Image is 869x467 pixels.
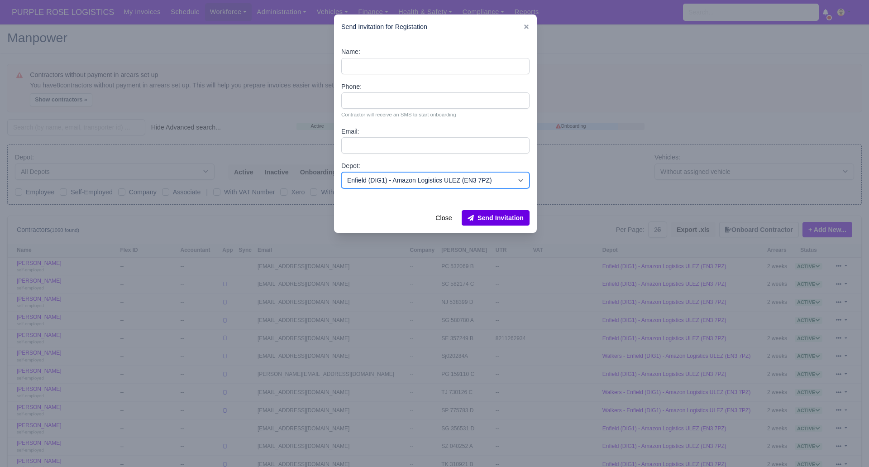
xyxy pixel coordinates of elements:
button: Send Invitation [462,210,530,226]
small: Contractor will receive an SMS to start onboarding [341,111,530,119]
div: Send Invitation for Registation [334,14,537,39]
button: Close [430,210,458,226]
label: Phone: [341,82,362,92]
label: Depot: [341,161,360,171]
iframe: Chat Widget [706,362,869,467]
label: Name: [341,47,360,57]
label: Email: [341,126,359,137]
